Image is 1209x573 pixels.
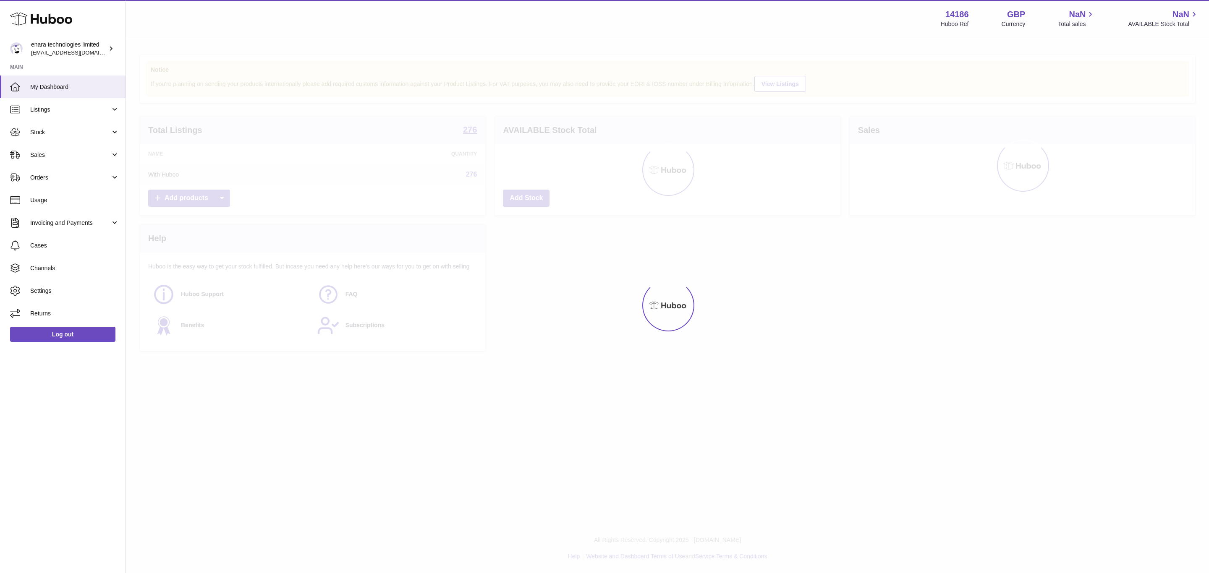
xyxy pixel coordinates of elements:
span: Stock [30,128,110,136]
span: NaN [1069,9,1086,20]
div: Huboo Ref [941,20,969,28]
a: NaN AVAILABLE Stock Total [1128,9,1199,28]
div: enara technologies limited [31,41,107,57]
span: Returns [30,310,119,318]
img: internalAdmin-14186@internal.huboo.com [10,42,23,55]
span: AVAILABLE Stock Total [1128,20,1199,28]
div: Currency [1002,20,1026,28]
span: Listings [30,106,110,114]
a: Log out [10,327,115,342]
strong: GBP [1007,9,1025,20]
strong: 14186 [945,9,969,20]
span: NaN [1172,9,1189,20]
span: Total sales [1058,20,1095,28]
span: Usage [30,196,119,204]
span: Sales [30,151,110,159]
span: Settings [30,287,119,295]
span: [EMAIL_ADDRESS][DOMAIN_NAME] [31,49,123,56]
span: Orders [30,174,110,182]
span: Invoicing and Payments [30,219,110,227]
span: Cases [30,242,119,250]
span: Channels [30,264,119,272]
span: My Dashboard [30,83,119,91]
a: NaN Total sales [1058,9,1095,28]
